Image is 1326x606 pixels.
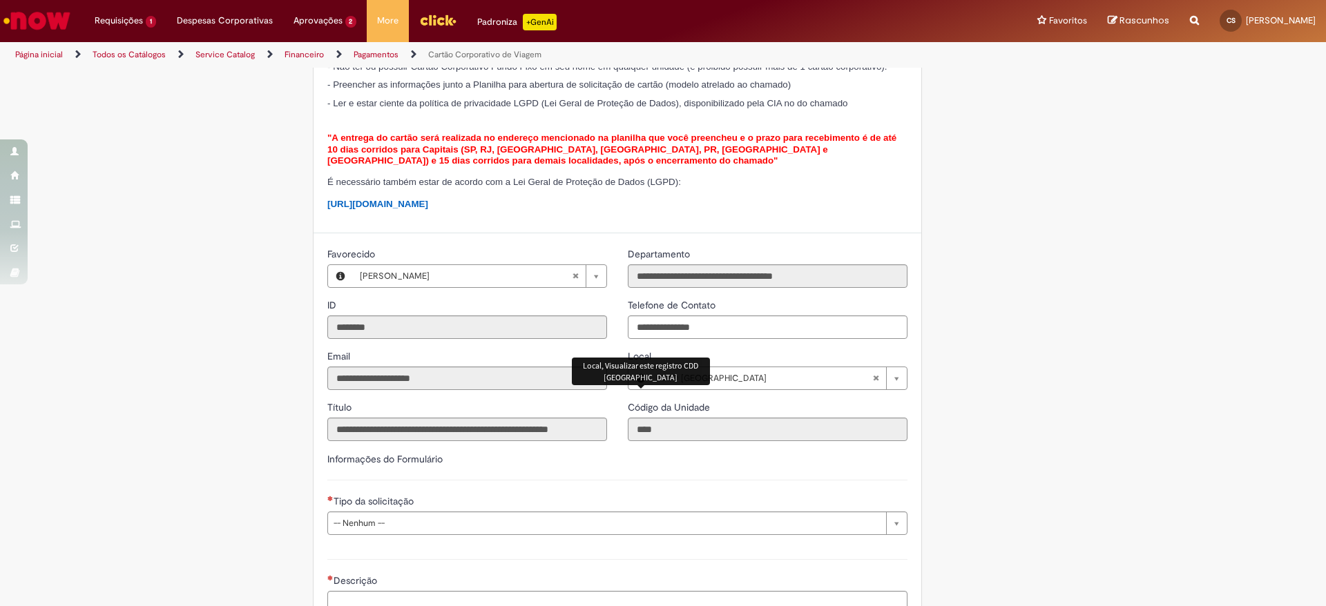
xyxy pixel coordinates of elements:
abbr: Limpar campo Local [865,367,886,389]
a: CDD [GEOGRAPHIC_DATA]Limpar campo Local [653,367,907,389]
label: Informações do Formulário [327,453,443,465]
a: [URL][DOMAIN_NAME] [327,199,428,209]
img: ServiceNow [1,7,73,35]
p: +GenAi [523,14,557,30]
label: Somente leitura - Email [327,349,353,363]
span: Aprovações [294,14,343,28]
div: Local, Visualizar este registro CDD [GEOGRAPHIC_DATA] [572,358,710,385]
span: Somente leitura - Título [327,401,354,413]
span: [PERSON_NAME] [360,265,572,287]
input: ID [327,315,607,339]
span: Local [628,350,654,362]
span: 2 [345,16,357,28]
img: click_logo_yellow_360x200.png [419,10,457,30]
span: Somente leitura - Departamento [628,248,693,260]
span: Necessários [327,575,334,580]
label: Somente leitura - Código da Unidade [628,400,713,414]
span: - Ler e estar ciente da política de privacidade LGPD (Lei Geral de Proteção de Dados), disponibil... [327,98,847,108]
abbr: Limpar campo Favorecido [565,265,586,287]
div: Padroniza [477,14,557,30]
a: Service Catalog [195,49,255,60]
a: Pagamentos [354,49,398,60]
a: [PERSON_NAME]Limpar campo Favorecido [353,265,606,287]
span: Favoritos [1049,14,1087,28]
a: Cartão Corporativo de Viagem [428,49,541,60]
input: Título [327,418,607,441]
span: Somente leitura - Código da Unidade [628,401,713,413]
label: Somente leitura - ID [327,298,339,312]
span: [PERSON_NAME] [1246,14,1316,26]
span: More [377,14,398,28]
label: Somente leitura - Título [327,400,354,414]
a: Financeiro [285,49,324,60]
a: Página inicial [15,49,63,60]
span: É necessário também estar de acordo com a Lei Geral de Proteção de Dados (LGPD): [327,177,681,187]
span: Somente leitura - ID [327,299,339,311]
a: Todos os Catálogos [93,49,166,60]
span: Necessários [327,496,334,501]
input: Código da Unidade [628,418,907,441]
span: Requisições [95,14,143,28]
span: Somente leitura - Email [327,350,353,362]
span: Telefone de Contato [628,299,718,311]
button: Favorecido, Visualizar este registro Cristiano Marques Silva [328,265,353,287]
span: CDD [GEOGRAPHIC_DATA] [660,367,872,389]
span: - Preencher as informações junto a Planilha para abertura de solicitação de cartão (modelo atrela... [327,79,791,90]
span: Despesas Corporativas [177,14,273,28]
input: Departamento [628,264,907,288]
a: Rascunhos [1108,14,1169,28]
span: Favorecido, Cristiano Marques Silva [327,248,378,260]
label: Somente leitura - Departamento [628,247,693,261]
input: Email [327,366,607,390]
span: "A entrega do cartão será realizada no endereço mencionado na planilha que você preencheu e o pra... [327,133,896,166]
input: Telefone de Contato [628,315,907,339]
span: Rascunhos [1120,14,1169,27]
span: Tipo da solicitação [334,495,416,507]
ul: Trilhas de página [10,42,874,68]
span: -- Nenhum -- [334,512,879,534]
span: CS [1227,16,1236,25]
span: Descrição [334,574,380,587]
span: 1 [146,16,156,28]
